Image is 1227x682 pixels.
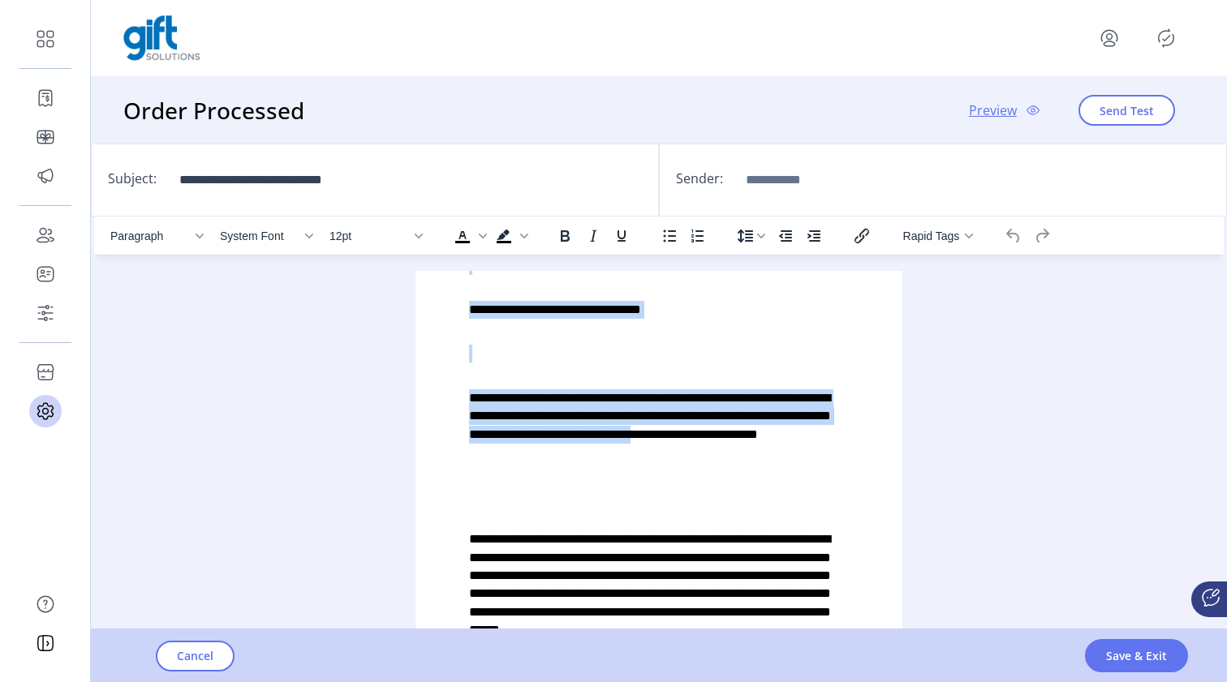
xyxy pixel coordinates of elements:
[123,15,200,61] img: logo
[800,225,828,247] button: Increase indent
[123,93,311,127] h3: Order Processed
[1106,647,1167,664] span: Save & Exit
[608,225,635,247] button: Underline
[1085,639,1188,672] button: Save & Exit
[220,229,299,242] span: System Font
[1096,25,1122,51] button: menu
[896,225,979,247] button: Rapid Tags
[1000,225,1027,247] button: Undo
[1028,225,1056,247] button: Redo
[110,229,190,242] span: Paragraph
[1153,25,1179,51] button: Publisher Panel
[676,169,723,187] label: Sender:
[329,229,409,242] span: 12pt
[1100,102,1154,119] span: Send Test
[104,225,209,247] button: Block Paragraph
[969,101,1017,120] span: Preview
[323,225,428,247] button: Font size 12pt
[1078,95,1175,126] button: Send Test
[108,169,157,187] label: Subject:
[490,225,531,247] div: Background color Black
[772,225,799,247] button: Decrease indent
[579,225,607,247] button: Italic
[156,641,235,671] button: Cancel
[732,225,771,247] button: Line height
[449,225,489,247] div: Text color Black
[656,225,683,247] button: Bullet list
[903,229,960,242] span: Rapid Tags
[684,225,712,247] button: Numbered list
[213,225,319,247] button: Font System Font
[177,647,213,664] span: Cancel
[551,225,579,247] button: Bold
[848,225,876,247] button: Insert/edit link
